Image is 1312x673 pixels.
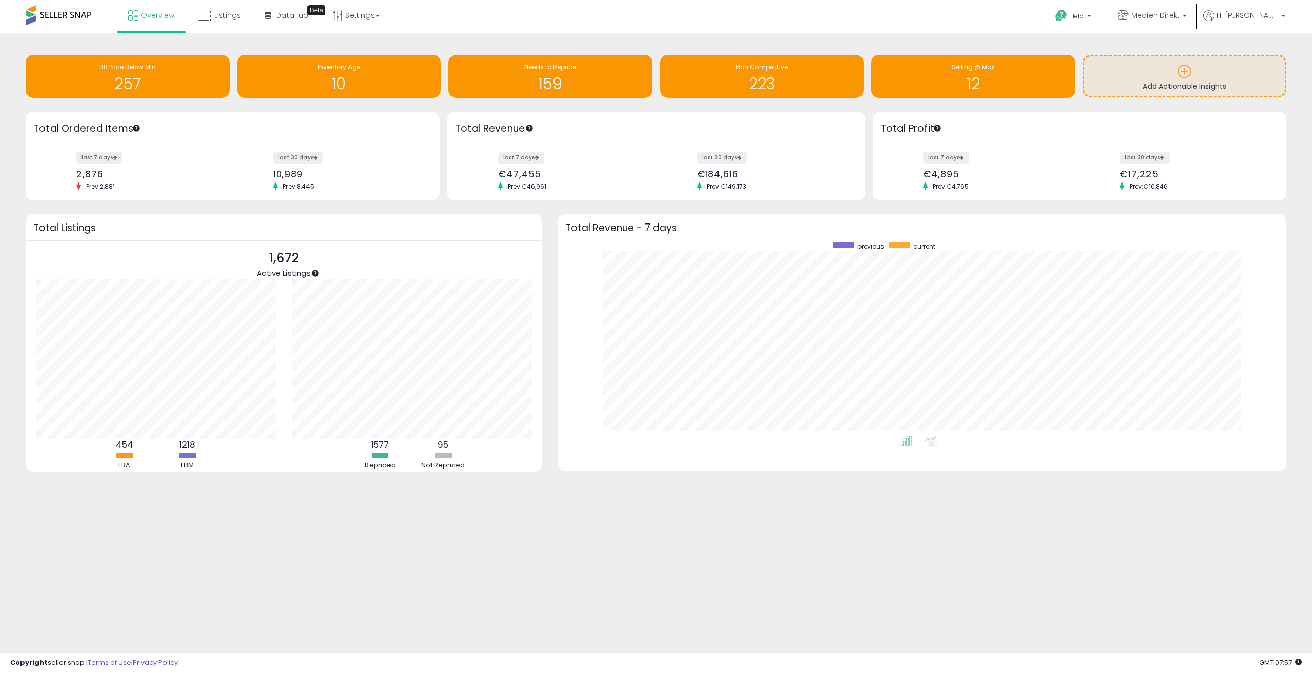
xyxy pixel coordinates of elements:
div: 2,876 [76,169,225,179]
div: 10,989 [273,169,422,179]
span: Prev: €149,173 [702,182,751,191]
h1: 257 [31,75,224,92]
div: €17,225 [1120,169,1268,179]
span: previous [857,242,884,251]
h1: 159 [454,75,647,92]
span: Medien Direkt [1131,10,1180,21]
span: Inventory Age [318,63,360,71]
h3: Total Revenue - 7 days [565,224,1279,232]
div: Repriced [350,461,411,471]
div: €184,616 [697,169,847,179]
span: Prev: 8,445 [278,182,319,191]
span: Active Listings [257,268,311,278]
a: Hi [PERSON_NAME] [1203,10,1285,33]
label: last 7 days [923,152,969,164]
a: Selling @ Max 12 [871,55,1075,98]
div: Not Repriced [413,461,474,471]
a: Needs to Reprice 159 [448,55,652,98]
label: last 7 days [498,152,544,164]
span: Overview [141,10,174,21]
a: Help [1047,2,1101,33]
a: Add Actionable Insights [1084,56,1285,96]
h3: Total Ordered Items [33,121,432,136]
h1: 12 [876,75,1070,92]
b: 1577 [371,439,389,451]
div: Tooltip anchor [132,124,141,133]
span: Prev: €46,961 [503,182,551,191]
div: Tooltip anchor [311,269,320,278]
label: last 30 days [1120,152,1170,164]
b: 1218 [179,439,195,451]
h1: 10 [242,75,436,92]
a: Non Competitive 223 [660,55,864,98]
h3: Total Revenue [455,121,857,136]
div: FBM [157,461,218,471]
a: BB Price Below Min 257 [26,55,230,98]
span: Help [1070,12,1084,21]
h3: Total Listings [33,224,535,232]
span: Listings [214,10,241,21]
span: current [913,242,935,251]
span: Prev: €10,846 [1124,182,1173,191]
a: Inventory Age 10 [237,55,441,98]
p: 1,672 [257,249,311,268]
span: BB Price Below Min [99,63,156,71]
div: FBA [94,461,155,471]
b: 95 [438,439,448,451]
div: Tooltip anchor [307,5,325,15]
span: Needs to Reprice [524,63,576,71]
span: Add Actionable Insights [1143,81,1226,91]
span: Hi [PERSON_NAME] [1217,10,1278,21]
div: €47,455 [498,169,648,179]
span: DataHub [276,10,309,21]
h1: 223 [665,75,859,92]
div: €4,895 [923,169,1072,179]
label: last 30 days [697,152,747,164]
h3: Total Profit [880,121,1279,136]
span: Selling @ Max [952,63,995,71]
span: Non Competitive [736,63,788,71]
div: Tooltip anchor [525,124,534,133]
label: last 30 days [273,152,323,164]
span: Prev: €4,765 [928,182,974,191]
b: 454 [116,439,133,451]
span: Prev: 2,881 [81,182,120,191]
label: last 7 days [76,152,122,164]
i: Get Help [1055,9,1068,22]
div: Tooltip anchor [933,124,942,133]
